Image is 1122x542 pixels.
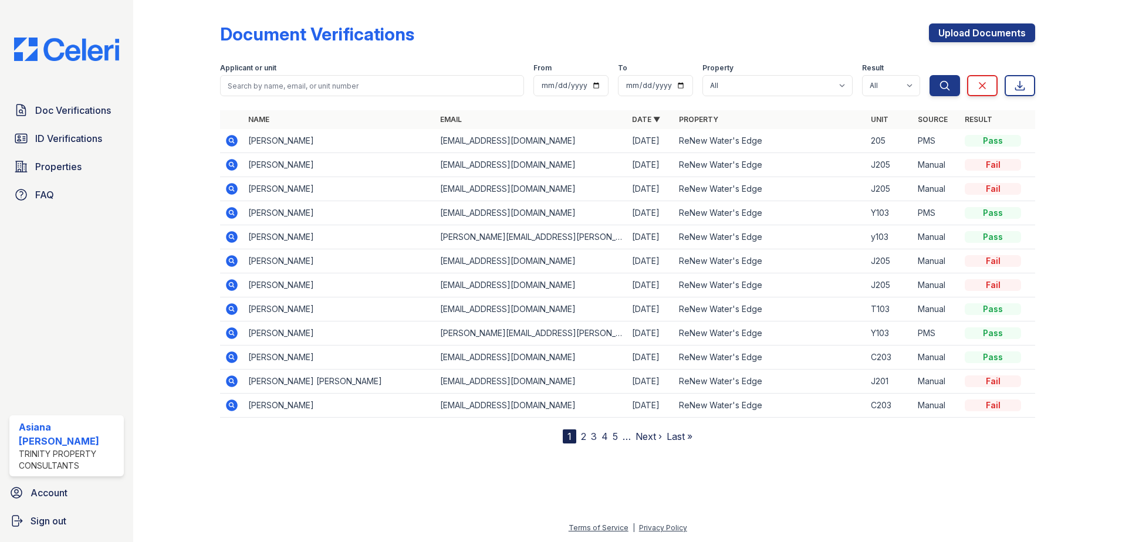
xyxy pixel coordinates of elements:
[244,129,435,153] td: [PERSON_NAME]
[667,431,692,442] a: Last »
[633,523,635,532] div: |
[435,394,627,418] td: [EMAIL_ADDRESS][DOMAIN_NAME]
[674,225,866,249] td: ReNew Water's Edge
[913,394,960,418] td: Manual
[674,345,866,370] td: ReNew Water's Edge
[965,231,1021,243] div: Pass
[965,207,1021,219] div: Pass
[244,370,435,394] td: [PERSON_NAME] [PERSON_NAME]
[9,127,124,150] a: ID Verifications
[220,23,414,45] div: Document Verifications
[244,153,435,177] td: [PERSON_NAME]
[913,225,960,249] td: Manual
[627,297,674,321] td: [DATE]
[244,273,435,297] td: [PERSON_NAME]
[866,249,913,273] td: J205
[9,99,124,122] a: Doc Verifications
[702,63,734,73] label: Property
[913,177,960,201] td: Manual
[35,131,102,145] span: ID Verifications
[601,431,608,442] a: 4
[623,429,631,443] span: …
[435,273,627,297] td: [EMAIL_ADDRESS][DOMAIN_NAME]
[613,431,618,442] a: 5
[639,523,687,532] a: Privacy Policy
[913,201,960,225] td: PMS
[35,160,82,174] span: Properties
[244,225,435,249] td: [PERSON_NAME]
[866,370,913,394] td: J201
[627,225,674,249] td: [DATE]
[866,129,913,153] td: 205
[19,420,119,448] div: Asiana [PERSON_NAME]
[918,115,948,124] a: Source
[674,370,866,394] td: ReNew Water's Edge
[965,375,1021,387] div: Fail
[627,273,674,297] td: [DATE]
[591,431,597,442] a: 3
[244,297,435,321] td: [PERSON_NAME]
[866,177,913,201] td: J205
[435,153,627,177] td: [EMAIL_ADDRESS][DOMAIN_NAME]
[965,135,1021,147] div: Pass
[244,249,435,273] td: [PERSON_NAME]
[674,273,866,297] td: ReNew Water's Edge
[627,345,674,370] td: [DATE]
[581,431,586,442] a: 2
[627,394,674,418] td: [DATE]
[31,514,66,528] span: Sign out
[674,394,866,418] td: ReNew Water's Edge
[866,297,913,321] td: T103
[965,303,1021,315] div: Pass
[220,75,524,96] input: Search by name, email, or unit number
[679,115,718,124] a: Property
[965,279,1021,291] div: Fail
[965,351,1021,363] div: Pass
[913,129,960,153] td: PMS
[435,201,627,225] td: [EMAIL_ADDRESS][DOMAIN_NAME]
[913,297,960,321] td: Manual
[5,38,129,61] img: CE_Logo_Blue-a8612792a0a2168367f1c8372b55b34899dd931a85d93a1a3d3e32e68fde9ad4.png
[244,345,435,370] td: [PERSON_NAME]
[965,327,1021,339] div: Pass
[965,399,1021,411] div: Fail
[913,370,960,394] td: Manual
[627,177,674,201] td: [DATE]
[674,249,866,273] td: ReNew Water's Edge
[220,63,276,73] label: Applicant or unit
[866,153,913,177] td: J205
[913,153,960,177] td: Manual
[569,523,628,532] a: Terms of Service
[965,115,992,124] a: Result
[674,129,866,153] td: ReNew Water's Edge
[674,177,866,201] td: ReNew Water's Edge
[627,129,674,153] td: [DATE]
[435,249,627,273] td: [EMAIL_ADDRESS][DOMAIN_NAME]
[435,225,627,249] td: [PERSON_NAME][EMAIL_ADDRESS][PERSON_NAME][PERSON_NAME][DOMAIN_NAME]
[563,429,576,443] div: 1
[866,201,913,225] td: Y103
[674,321,866,345] td: ReNew Water's Edge
[674,153,866,177] td: ReNew Water's Edge
[248,115,269,124] a: Name
[435,345,627,370] td: [EMAIL_ADDRESS][DOMAIN_NAME]
[435,177,627,201] td: [EMAIL_ADDRESS][DOMAIN_NAME]
[35,188,54,202] span: FAQ
[627,370,674,394] td: [DATE]
[35,103,111,117] span: Doc Verifications
[913,273,960,297] td: Manual
[866,345,913,370] td: C203
[913,249,960,273] td: Manual
[435,297,627,321] td: [EMAIL_ADDRESS][DOMAIN_NAME]
[244,321,435,345] td: [PERSON_NAME]
[627,321,674,345] td: [DATE]
[440,115,462,124] a: Email
[866,321,913,345] td: Y103
[632,115,660,124] a: Date ▼
[965,159,1021,171] div: Fail
[244,177,435,201] td: [PERSON_NAME]
[929,23,1035,42] a: Upload Documents
[866,273,913,297] td: J205
[862,63,884,73] label: Result
[244,201,435,225] td: [PERSON_NAME]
